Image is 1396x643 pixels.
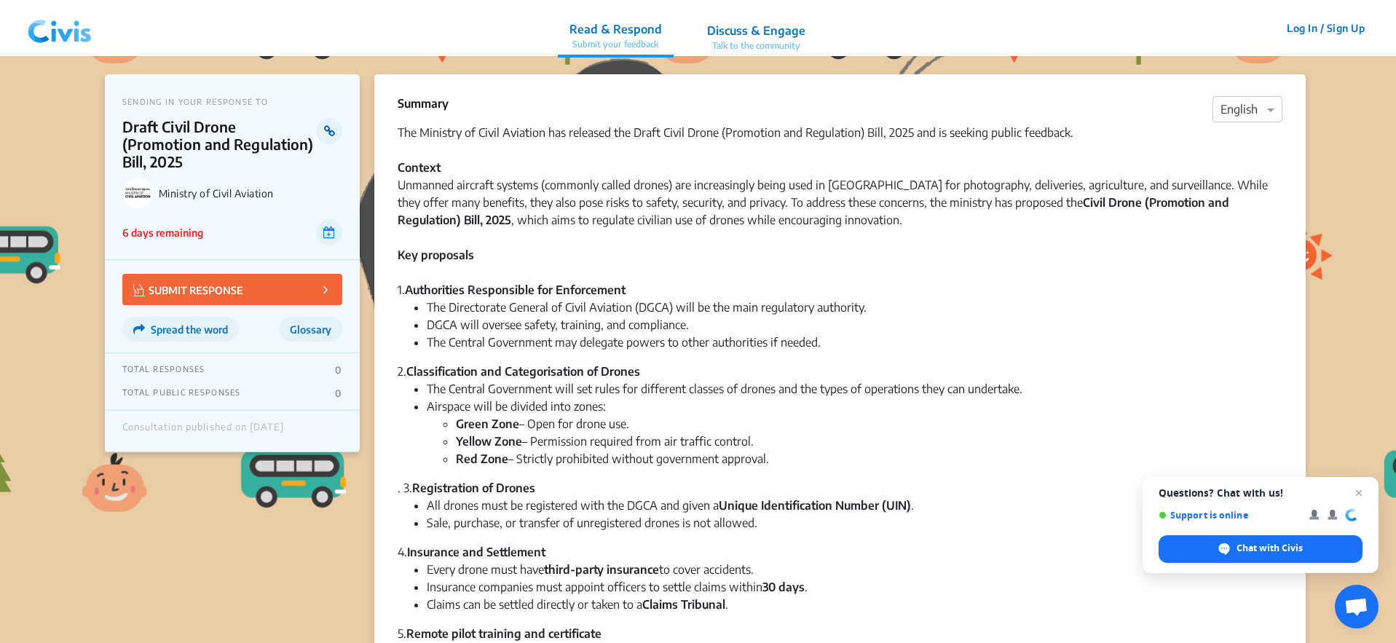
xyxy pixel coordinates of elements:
[1159,535,1363,563] div: Chat with Civis
[707,22,805,39] p: Discuss & Engage
[427,380,1282,398] li: The Central Government will set rules for different classes of drones and the types of operations...
[456,450,1282,468] li: – Strictly prohibited without government approval.
[569,20,662,38] p: Read & Respond
[398,543,1282,561] div: 4.
[1350,484,1368,502] span: Close chat
[719,498,911,513] strong: Unique Identification Number (UIN)
[456,417,519,431] strong: Green Zone
[642,597,725,612] strong: Claims Tribunal
[133,284,145,296] img: Vector.jpg
[427,514,1282,532] li: Sale, purchase, or transfer of unregistered drones is not allowed.
[122,274,342,305] button: SUBMIT RESPONSE
[406,626,602,641] strong: Remote pilot training and certificate
[427,596,1282,613] li: Claims can be settled directly or taken to a .
[122,178,153,208] img: Ministry of Civil Aviation logo
[122,422,284,441] div: Consultation published on [DATE]
[22,7,98,50] img: navlogo.png
[1335,585,1379,628] div: Open chat
[427,497,1282,514] li: All drones must be registered with the DGCA and given a .
[427,316,1282,334] li: DGCA will oversee safety, training, and compliance.
[335,387,342,399] p: 0
[398,124,1282,281] div: The Ministry of Civil Aviation has released the Draft Civil Drone (Promotion and Regulation) Bill...
[122,387,241,399] p: TOTAL PUBLIC RESPONSES
[122,364,205,376] p: TOTAL RESPONSES
[398,479,1282,497] div: . 3.
[762,580,805,594] strong: 30 days
[456,433,1282,450] li: – Permission required from air traffic control.
[133,281,243,298] p: SUBMIT RESPONSE
[544,562,659,577] strong: third-party insurance
[1159,510,1299,521] span: Support is online
[427,299,1282,316] li: The Directorate General of Civil Aviation (DGCA) will be the main regulatory authority.
[122,97,342,106] p: SENDING IN YOUR RESPONSE TO
[427,578,1282,596] li: Insurance companies must appoint officers to settle claims within .
[456,451,508,466] strong: Red Zone
[122,118,317,170] p: Draft Civil Drone (Promotion and Regulation) Bill, 2025
[412,481,535,495] strong: Registration of Drones
[279,317,342,342] button: Glossary
[427,334,1282,351] li: The Central Government may delegate powers to other authorities if needed.
[456,434,522,449] strong: Yellow Zone
[427,561,1282,578] li: Every drone must have to cover accidents.
[398,281,1282,299] div: 1.
[407,545,545,559] strong: Insurance and Settlement
[405,283,626,297] strong: Authorities Responsible for Enforcement
[290,323,331,336] span: Glossary
[427,398,1282,468] li: Airspace will be divided into zones:
[456,415,1282,433] li: – Open for drone use.
[398,248,474,262] strong: Key proposals
[707,39,805,52] p: Talk to the community
[398,95,449,112] p: Summary
[122,225,203,240] p: 6 days remaining
[569,38,662,51] p: Submit your feedback
[1159,487,1363,499] span: Questions? Chat with us!
[398,363,1282,380] div: 2.
[159,187,342,200] p: Ministry of Civil Aviation
[398,160,441,175] strong: Context
[406,364,640,379] strong: Classification and Categorisation of Drones
[1277,17,1374,39] button: Log In / Sign Up
[335,364,342,376] p: 0
[151,323,228,336] span: Spread the word
[1237,542,1303,555] span: Chat with Civis
[398,625,1282,642] div: 5.
[122,317,239,342] button: Spread the word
